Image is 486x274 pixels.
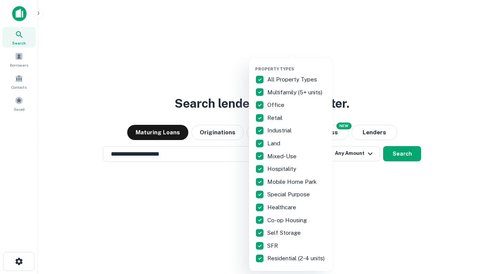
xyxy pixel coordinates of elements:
p: Residential (2-4 units) [267,254,326,263]
span: Property Types [255,67,294,71]
p: Office [267,100,286,110]
p: Mixed-Use [267,152,298,161]
p: Mobile Home Park [267,177,318,186]
p: Industrial [267,126,293,135]
p: Land [267,139,282,148]
p: Self Storage [267,228,302,237]
p: Co-op Housing [267,216,308,225]
p: Multifamily (5+ units) [267,88,324,97]
p: Healthcare [267,203,298,212]
p: SFR [267,241,279,250]
p: All Property Types [267,75,319,84]
p: Hospitality [267,164,298,174]
iframe: Chat Widget [448,213,486,250]
p: Retail [267,113,284,123]
p: Special Purpose [267,190,311,199]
